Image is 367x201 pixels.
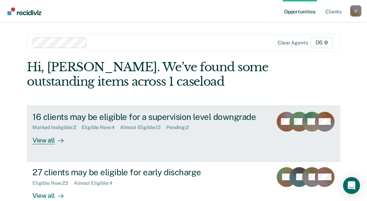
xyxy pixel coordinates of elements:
div: 16 clients may be eligible for a supervision level downgrade [32,112,267,122]
div: Almost Eligible : 12 [120,124,166,130]
div: Eligible Now : 23 [32,180,74,186]
div: Hi, [PERSON_NAME]. We’ve found some outstanding items across 1 caseload [27,60,277,89]
div: Eligible Now : 4 [82,124,120,130]
div: View all [32,186,72,200]
div: Marked Ineligible : 2 [32,124,82,130]
div: Almost Eligible : 4 [74,180,118,186]
a: 16 clients may be eligible for a supervision level downgradeMarked Ineligible:2Eligible Now:4Almo... [27,106,340,162]
div: 27 clients may be eligible for early discharge [32,167,267,177]
button: Profile dropdown button [350,5,361,17]
img: Recidiviz [7,7,41,15]
div: Pending : 2 [166,124,194,130]
div: C [350,5,361,17]
div: Clear agents [278,40,308,46]
span: D6 [311,37,333,48]
div: Open Intercom Messenger [343,177,360,194]
div: View all [32,130,72,144]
